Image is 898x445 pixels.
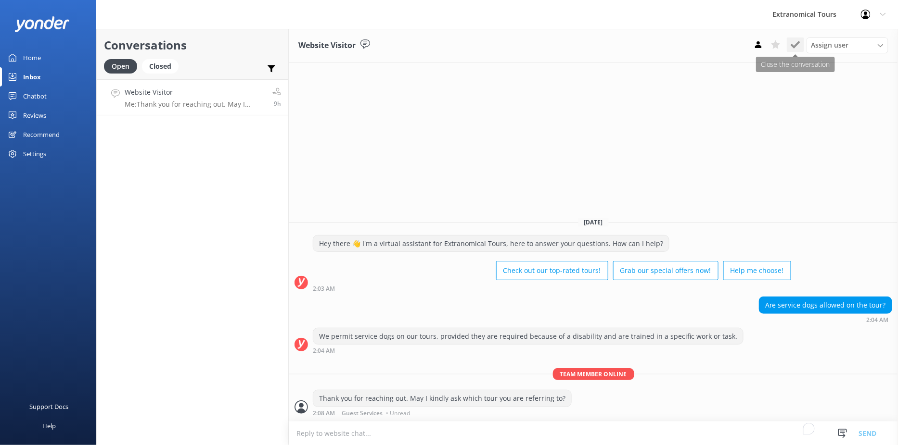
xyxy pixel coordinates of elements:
[759,297,892,313] div: Are service dogs allowed on the tour?
[42,416,56,435] div: Help
[578,218,609,226] span: [DATE]
[313,409,572,416] div: Sep 05 2025 11:08am (UTC -07:00) America/Tijuana
[313,328,743,345] div: We permit service dogs on our tours, provided they are required because of a disability and are t...
[313,347,744,354] div: Sep 05 2025 11:04am (UTC -07:00) America/Tijuana
[613,261,718,280] button: Grab our special offers now!
[104,59,137,74] div: Open
[125,100,265,109] p: Me: Thank you for reaching out. May I kindly ask which tour you are referring to?
[313,235,669,252] div: Hey there 👋 I'm a virtual assistant for Extranomical Tours, here to answer your questions. How ca...
[23,125,60,144] div: Recommend
[289,421,898,445] textarea: To enrich screen reader interactions, please activate Accessibility in Grammarly extension settings
[142,61,183,71] a: Closed
[125,87,265,98] h4: Website Visitor
[142,59,179,74] div: Closed
[313,390,571,407] div: Thank you for reaching out. May I kindly ask which tour you are referring to?
[30,397,69,416] div: Support Docs
[23,67,41,87] div: Inbox
[723,261,791,280] button: Help me choose!
[104,36,281,54] h2: Conversations
[313,286,335,292] strong: 2:03 AM
[759,316,892,323] div: Sep 05 2025 11:04am (UTC -07:00) America/Tijuana
[274,99,281,108] span: Sep 05 2025 11:08am (UTC -07:00) America/Tijuana
[23,144,46,163] div: Settings
[811,40,849,50] span: Assign user
[342,410,383,416] span: Guest Services
[313,285,791,292] div: Sep 05 2025 11:03am (UTC -07:00) America/Tijuana
[496,261,608,280] button: Check out our top-rated tours!
[97,79,288,115] a: Website VisitorMe:Thank you for reaching out. May I kindly ask which tour you are referring to?9h
[867,317,889,323] strong: 2:04 AM
[313,348,335,354] strong: 2:04 AM
[14,16,70,32] img: yonder-white-logo.png
[23,87,47,106] div: Chatbot
[807,37,888,53] div: Assign User
[386,410,410,416] span: • Unread
[313,410,335,416] strong: 2:08 AM
[23,106,46,125] div: Reviews
[553,368,634,380] span: Team member online
[298,39,356,52] h3: Website Visitor
[23,48,41,67] div: Home
[104,61,142,71] a: Open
